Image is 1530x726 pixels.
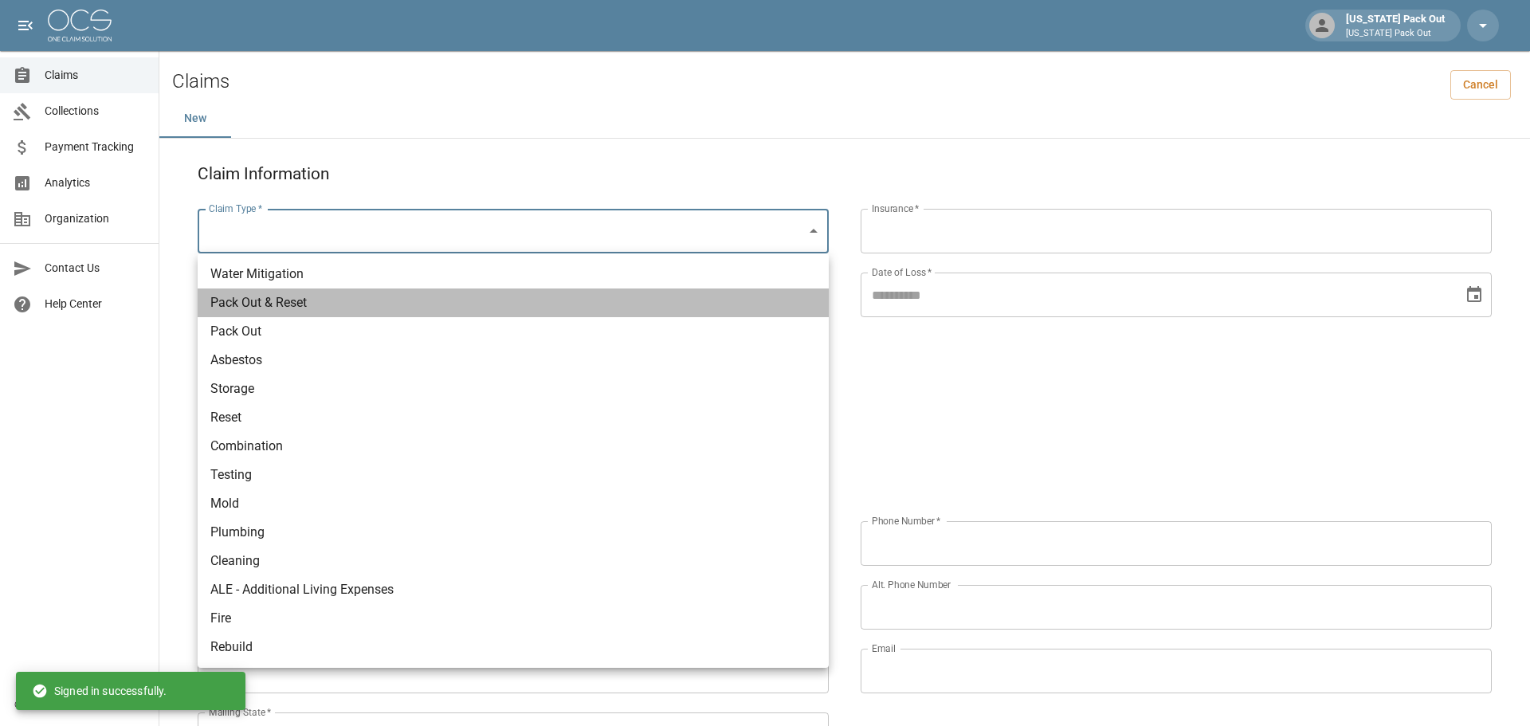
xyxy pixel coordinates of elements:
[198,461,829,489] li: Testing
[198,346,829,375] li: Asbestos
[32,677,167,705] div: Signed in successfully.
[198,518,829,547] li: Plumbing
[198,403,829,432] li: Reset
[198,575,829,604] li: ALE - Additional Living Expenses
[198,288,829,317] li: Pack Out & Reset
[198,260,829,288] li: Water Mitigation
[198,317,829,346] li: Pack Out
[198,432,829,461] li: Combination
[198,633,829,661] li: Rebuild
[198,547,829,575] li: Cleaning
[198,375,829,403] li: Storage
[198,489,829,518] li: Mold
[198,604,829,633] li: Fire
